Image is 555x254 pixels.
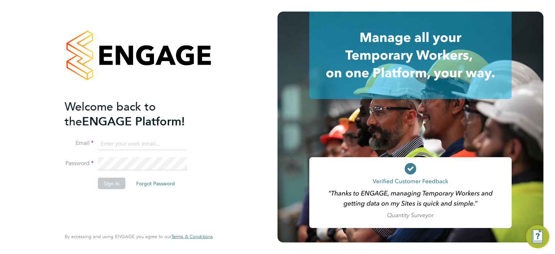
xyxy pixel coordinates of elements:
[98,177,125,189] button: Sign In
[98,137,187,150] input: Enter your work email...
[65,99,206,129] h2: ENGAGE Platform!
[65,139,94,147] label: Email
[65,99,156,128] span: Welcome back to the
[171,234,213,240] a: Terms & Conditions
[65,160,94,167] label: Password
[130,177,181,189] button: Forgot Password
[526,225,549,248] button: Engage Resource Center
[65,233,213,240] span: By accessing and using ENGAGE you agree to our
